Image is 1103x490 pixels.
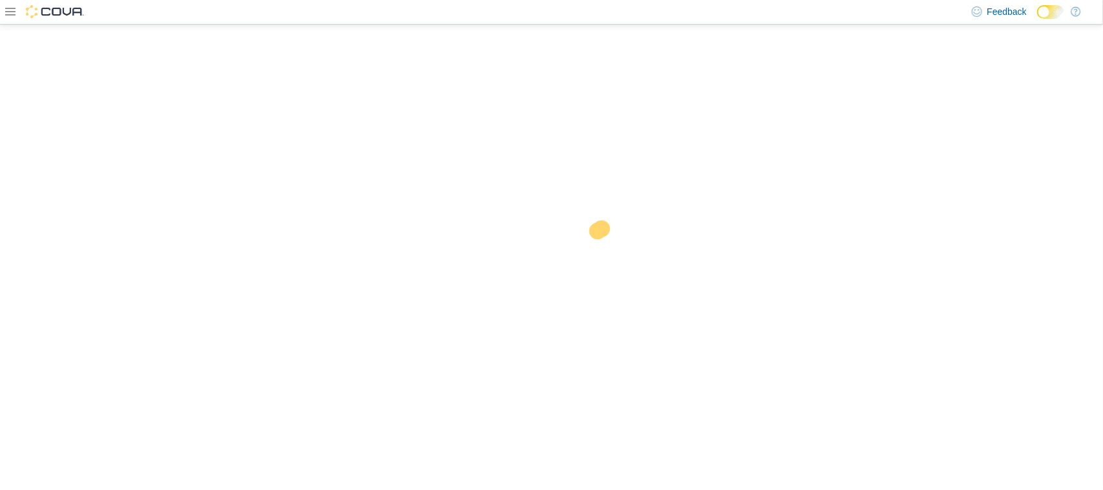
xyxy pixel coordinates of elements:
img: Cova [26,5,84,18]
input: Dark Mode [1037,5,1064,19]
span: Feedback [987,5,1027,18]
img: cova-loader [552,211,649,308]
